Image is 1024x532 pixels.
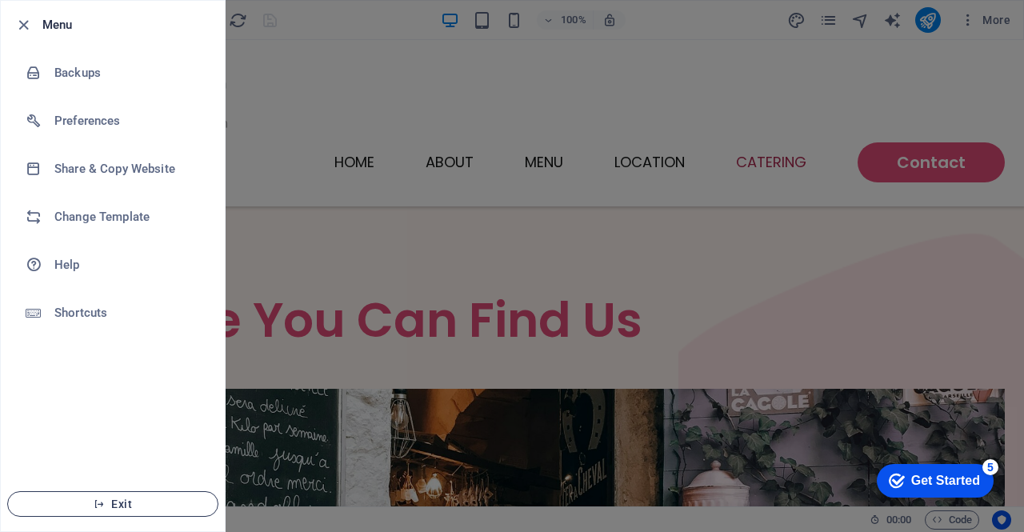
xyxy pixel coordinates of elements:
h6: Help [54,255,202,274]
span: Exit [21,498,205,510]
a: Help [1,241,225,289]
div: 5 [118,3,134,19]
h6: Share & Copy Website [54,159,202,178]
h6: Change Template [54,207,202,226]
div: Get Started [47,18,116,32]
h6: Preferences [54,111,202,130]
h6: Shortcuts [54,303,202,322]
div: Get Started 5 items remaining, 0% complete [13,8,130,42]
h6: Backups [54,63,202,82]
h6: Menu [42,15,212,34]
button: Exit [7,491,218,517]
